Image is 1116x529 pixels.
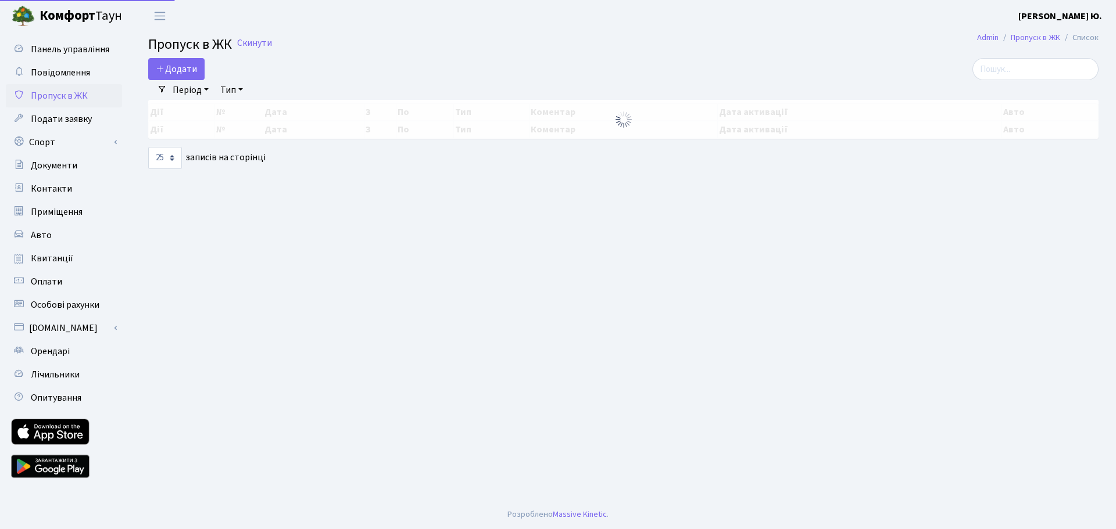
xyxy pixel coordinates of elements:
[31,275,62,288] span: Оплати
[31,159,77,172] span: Документи
[6,84,122,107] a: Пропуск в ЖК
[6,270,122,293] a: Оплати
[6,363,122,386] a: Лічильники
[6,177,122,200] a: Контакти
[145,6,174,26] button: Переключити навігацію
[148,34,232,55] span: Пропуск в ЖК
[6,316,122,340] a: [DOMAIN_NAME]
[148,58,205,80] a: Додати
[6,154,122,177] a: Документи
[31,345,70,358] span: Орендарі
[168,80,213,100] a: Період
[960,26,1116,50] nav: breadcrumb
[31,66,90,79] span: Повідомлення
[148,147,266,169] label: записів на сторінці
[31,252,73,265] span: Квитанції
[31,89,88,102] span: Пропуск в ЖК
[148,147,182,169] select: записів на сторінці
[6,386,122,409] a: Опитування
[31,391,81,404] span: Опитування
[972,58,1099,80] input: Пошук...
[6,247,122,270] a: Квитанції
[40,6,122,26] span: Таун
[977,31,999,44] a: Admin
[6,200,122,224] a: Приміщення
[1011,31,1060,44] a: Пропуск в ЖК
[31,113,92,125] span: Подати заявку
[6,38,122,61] a: Панель управління
[216,80,248,100] a: Тип
[156,63,197,75] span: Додати
[6,131,122,154] a: Спорт
[507,508,609,521] div: Розроблено .
[1018,9,1102,23] a: [PERSON_NAME] Ю.
[553,508,607,520] a: Massive Kinetic
[31,298,99,311] span: Особові рахунки
[31,229,52,242] span: Авто
[12,5,35,28] img: logo.png
[31,43,109,56] span: Панель управління
[1060,31,1099,44] li: Список
[6,340,122,363] a: Орендарі
[6,293,122,316] a: Особові рахунки
[1018,10,1102,23] b: [PERSON_NAME] Ю.
[40,6,95,25] b: Комфорт
[6,107,122,131] a: Подати заявку
[6,224,122,247] a: Авто
[31,368,80,381] span: Лічильники
[31,206,83,218] span: Приміщення
[6,61,122,84] a: Повідомлення
[614,110,633,129] img: Обробка...
[31,182,72,195] span: Контакти
[237,38,272,49] a: Скинути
